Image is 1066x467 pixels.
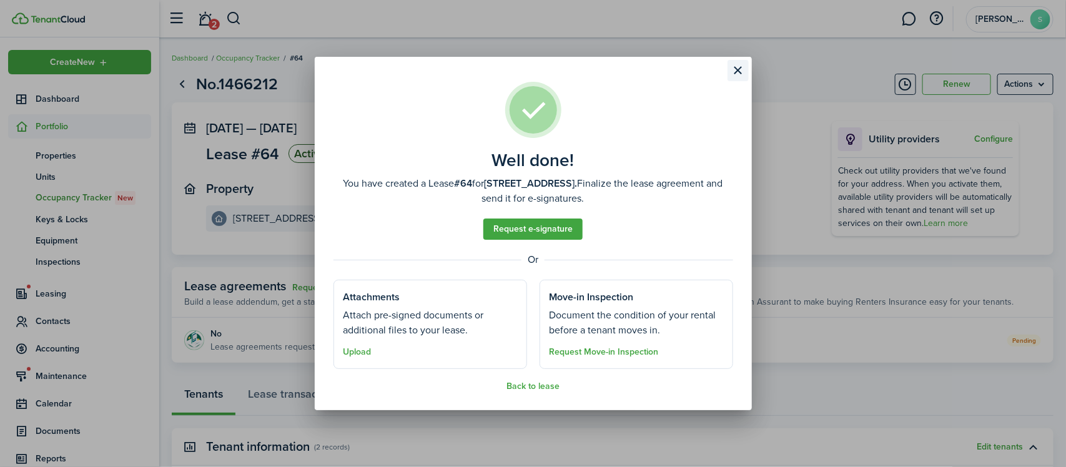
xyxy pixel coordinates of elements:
[492,150,575,170] well-done-title: Well done!
[506,381,560,391] button: Back to lease
[343,308,517,338] well-done-section-description: Attach pre-signed documents or additional files to your lease.
[455,176,473,190] b: #64
[550,308,723,338] well-done-section-description: Document the condition of your rental before a tenant moves in.
[343,347,372,357] button: Upload
[550,347,659,357] button: Request Move-in Inspection
[728,60,749,81] button: Close modal
[485,176,578,190] b: [STREET_ADDRESS].
[550,290,634,305] well-done-section-title: Move-in Inspection
[483,219,583,240] a: Request e-signature
[343,290,400,305] well-done-section-title: Attachments
[333,176,733,206] well-done-description: You have created a Lease for Finalize the lease agreement and send it for e-signatures.
[333,252,733,267] well-done-separator: Or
